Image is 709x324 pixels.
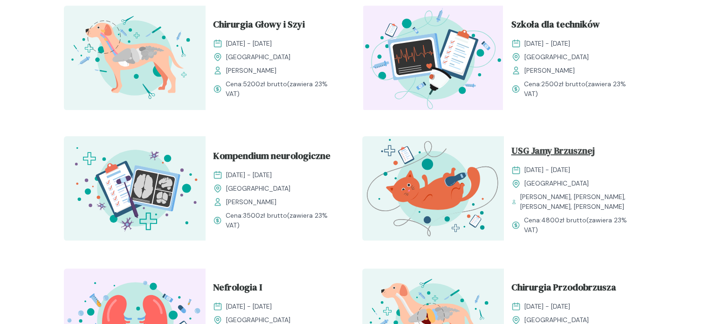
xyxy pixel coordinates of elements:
[243,211,287,220] span: 3500 zł brutto
[213,149,340,166] a: Kompendium neurologiczne
[524,79,638,99] span: Cena: (zawiera 23% VAT)
[213,17,305,35] span: Chirurgia Głowy i Szyi
[524,302,570,311] span: [DATE] - [DATE]
[524,52,589,62] span: [GEOGRAPHIC_DATA]
[226,79,340,99] span: Cena: (zawiera 23% VAT)
[524,215,638,235] span: Cena: (zawiera 23% VAT)
[226,39,272,48] span: [DATE] - [DATE]
[213,149,330,166] span: Kompendium neurologiczne
[511,144,638,161] a: USG Jamy Brzusznej
[213,280,340,298] a: Nefrologia I
[511,280,616,298] span: Chirurgia Przodobrzusza
[520,192,638,212] span: [PERSON_NAME], [PERSON_NAME], [PERSON_NAME], [PERSON_NAME]
[524,165,570,175] span: [DATE] - [DATE]
[541,216,586,224] span: 4800 zł brutto
[226,184,290,193] span: [GEOGRAPHIC_DATA]
[511,17,600,35] span: Szkoła dla techników
[226,197,276,207] span: [PERSON_NAME]
[213,17,340,35] a: Chirurgia Głowy i Szyi
[226,170,272,180] span: [DATE] - [DATE]
[524,179,589,188] span: [GEOGRAPHIC_DATA]
[362,136,504,241] img: ZpbG_h5LeNNTxNnP_USG_JB_T.svg
[243,80,287,88] span: 5200 zł brutto
[213,280,262,298] span: Nefrologia I
[524,66,575,76] span: [PERSON_NAME]
[64,136,206,241] img: Z2B805bqstJ98kzs_Neuro_T.svg
[511,280,638,298] a: Chirurgia Przodobrzusza
[362,6,504,110] img: Z2B_FZbqstJ98k08_Technicy_T.svg
[226,211,340,230] span: Cena: (zawiera 23% VAT)
[226,52,290,62] span: [GEOGRAPHIC_DATA]
[541,80,585,88] span: 2500 zł brutto
[511,17,638,35] a: Szkoła dla techników
[511,144,595,161] span: USG Jamy Brzusznej
[64,6,206,110] img: ZqFXfB5LeNNTxeHy_ChiruGS_T.svg
[226,302,272,311] span: [DATE] - [DATE]
[524,39,570,48] span: [DATE] - [DATE]
[226,66,276,76] span: [PERSON_NAME]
